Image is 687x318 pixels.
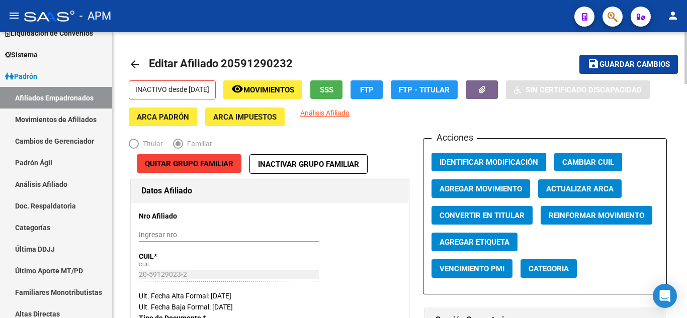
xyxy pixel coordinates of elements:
[351,80,383,99] button: FTP
[549,211,644,220] span: Reinformar Movimiento
[300,109,350,117] span: Análisis Afiliado
[129,58,141,70] mat-icon: arrow_back
[526,85,642,94] span: Sin Certificado Discapacidad
[183,138,212,149] span: Familiar
[440,264,504,273] span: Vencimiento PMI
[546,184,614,193] span: Actualizar ARCA
[139,290,401,301] div: Ult. Fecha Alta Formal: [DATE]
[360,85,374,94] span: FTP
[243,85,294,94] span: Movimientos
[554,153,622,171] button: Cambiar CUIL
[223,80,302,99] button: Movimientos
[579,55,678,73] button: Guardar cambios
[145,159,233,168] span: Quitar Grupo Familiar
[440,184,522,193] span: Agregar Movimiento
[129,108,197,126] button: ARCA Padrón
[5,71,37,82] span: Padrón
[5,28,93,39] span: Liquidación de Convenios
[440,211,525,220] span: Convertir en Titular
[137,154,241,173] button: Quitar Grupo Familiar
[653,284,677,308] div: Open Intercom Messenger
[139,301,401,312] div: Ult. Fecha Baja Formal: [DATE]
[391,80,458,99] button: FTP - Titular
[8,10,20,22] mat-icon: menu
[137,113,189,122] span: ARCA Padrón
[440,238,509,247] span: Agregar Etiqueta
[432,131,477,145] h3: Acciones
[139,251,217,262] p: CUIL
[432,233,518,251] button: Agregar Etiqueta
[205,108,285,126] button: ARCA Impuestos
[5,49,38,60] span: Sistema
[599,60,670,69] span: Guardar cambios
[399,85,450,94] span: FTP - Titular
[79,5,111,27] span: - APM
[149,57,293,70] span: Editar Afiliado 20591290232
[249,154,368,174] button: Inactivar Grupo Familiar
[440,158,538,167] span: Identificar Modificación
[521,259,577,278] button: Categoria
[432,153,546,171] button: Identificar Modificación
[432,259,512,278] button: Vencimiento PMI
[310,80,342,99] button: SSS
[587,58,599,70] mat-icon: save
[139,210,217,222] p: Nro Afiliado
[213,113,277,122] span: ARCA Impuestos
[139,138,163,149] span: Titular
[667,10,679,22] mat-icon: person
[320,85,333,94] span: SSS
[538,179,622,198] button: Actualizar ARCA
[541,206,652,225] button: Reinformar Movimiento
[529,264,569,273] span: Categoria
[129,142,222,150] mat-radio-group: Elija una opción
[231,83,243,95] mat-icon: remove_red_eye
[141,183,398,199] h1: Datos Afiliado
[432,179,530,198] button: Agregar Movimiento
[562,158,614,167] span: Cambiar CUIL
[129,80,216,99] p: INACTIVO desde [DATE]
[432,206,533,225] button: Convertir en Titular
[258,160,359,169] span: Inactivar Grupo Familiar
[506,80,650,99] button: Sin Certificado Discapacidad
